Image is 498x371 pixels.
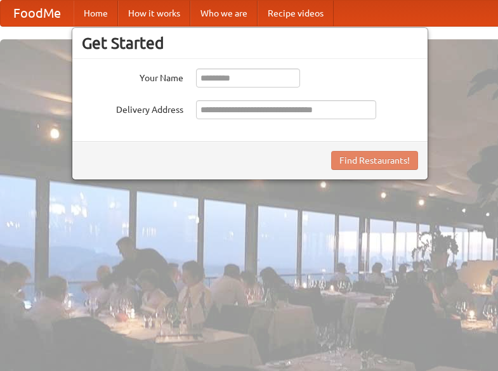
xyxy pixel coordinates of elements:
[74,1,118,26] a: Home
[190,1,258,26] a: Who we are
[258,1,334,26] a: Recipe videos
[1,1,74,26] a: FoodMe
[82,34,418,53] h3: Get Started
[118,1,190,26] a: How it works
[331,151,418,170] button: Find Restaurants!
[82,68,183,84] label: Your Name
[82,100,183,116] label: Delivery Address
